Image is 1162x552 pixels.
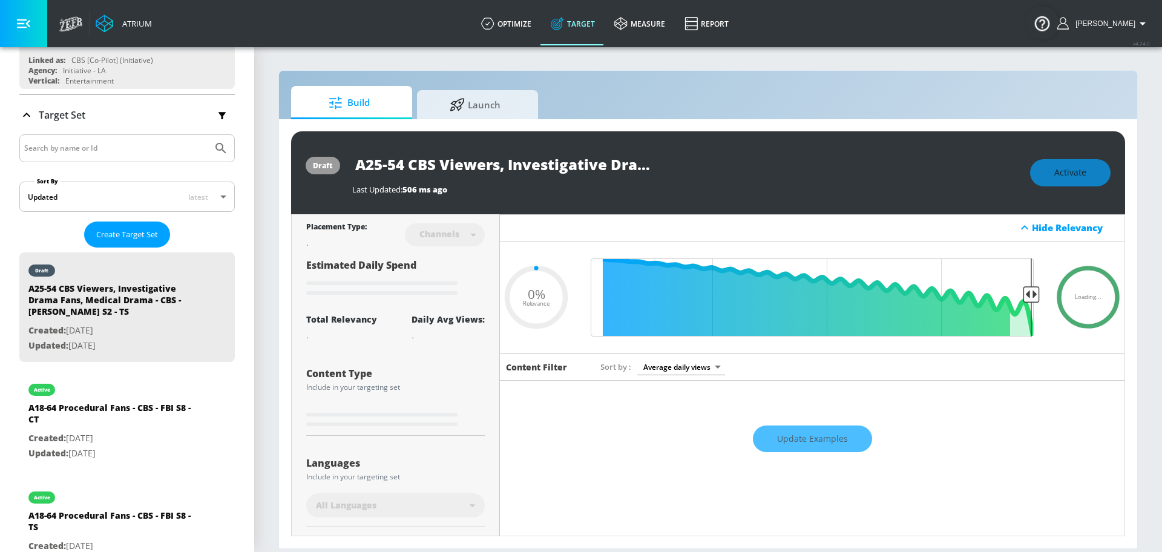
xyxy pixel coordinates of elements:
[188,192,208,202] span: latest
[675,2,738,45] a: Report
[84,222,170,248] button: Create Target Set
[28,323,198,338] p: [DATE]
[600,361,631,372] span: Sort by
[28,431,198,446] p: [DATE]
[28,192,57,202] div: Updated
[605,2,675,45] a: measure
[96,228,158,241] span: Create Target Set
[28,432,66,444] span: Created:
[34,177,61,185] label: Sort By
[28,65,57,76] div: Agency:
[412,314,485,325] div: Daily Avg Views:
[306,384,485,391] div: Include in your targeting set
[34,494,50,501] div: active
[637,359,725,375] div: Average daily views
[28,76,59,86] div: Vertical:
[35,268,48,274] div: draft
[96,15,152,33] a: Atrium
[65,76,114,86] div: Entertainment
[541,2,605,45] a: Target
[1071,19,1135,28] span: login as: samantha.yip@zefr.com
[19,20,235,89] div: Linked as:CBS [Co-Pilot] (Initiative)Agency:Initiative - LAVertical:Entertainment
[585,258,1040,337] input: Final Threshold
[28,402,198,431] div: A18-64 Procedural Fans - CBS - FBI S8 - CT
[429,90,521,119] span: Launch
[313,160,333,171] div: draft
[117,18,152,29] div: Atrium
[24,140,208,156] input: Search by name or Id
[528,288,545,301] span: 0%
[1025,6,1059,40] button: Open Resource Center
[1032,222,1118,234] div: Hide Relevancy
[28,340,68,351] span: Updated:
[28,55,65,65] div: Linked as:
[28,510,198,539] div: A18-64 Procedural Fans - CBS - FBI S8 - TS
[1133,40,1150,47] span: v 4.24.0
[34,387,50,393] div: active
[63,65,106,76] div: Initiative - LA
[352,184,1018,195] div: Last Updated:
[306,314,377,325] div: Total Relevancy
[19,95,235,135] div: Target Set
[19,372,235,470] div: activeA18-64 Procedural Fans - CBS - FBI S8 - CTCreated:[DATE]Updated:[DATE]
[19,252,235,362] div: draftA25-54 CBS Viewers, Investigative Drama Fans, Medical Drama - CBS - [PERSON_NAME] S2 - TSCre...
[28,540,66,551] span: Created:
[303,88,395,117] span: Build
[28,324,66,336] span: Created:
[28,446,198,461] p: [DATE]
[306,258,416,272] span: Estimated Daily Spend
[28,447,68,459] span: Updated:
[1057,16,1150,31] button: [PERSON_NAME]
[523,301,550,307] span: Relevance
[28,338,198,353] p: [DATE]
[471,2,541,45] a: optimize
[306,473,485,481] div: Include in your targeting set
[1075,294,1101,300] span: Loading...
[506,361,567,373] h6: Content Filter
[306,258,485,299] div: Estimated Daily Spend
[71,55,153,65] div: CBS [Co-Pilot] (Initiative)
[28,283,198,323] div: A25-54 CBS Viewers, Investigative Drama Fans, Medical Drama - CBS - [PERSON_NAME] S2 - TS
[402,184,447,195] span: 506 ms ago
[39,108,85,122] p: Target Set
[413,229,465,239] div: Channels
[500,214,1124,241] div: Hide Relevancy
[316,499,376,511] span: All Languages
[306,369,485,378] div: Content Type
[306,493,485,517] div: All Languages
[306,222,367,234] div: Placement Type:
[306,458,485,468] div: Languages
